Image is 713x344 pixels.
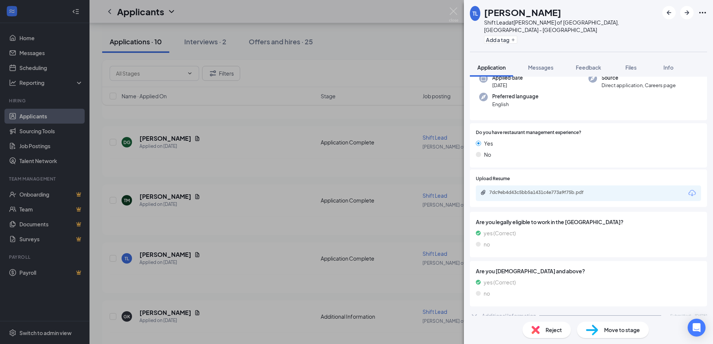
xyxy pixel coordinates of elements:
svg: ChevronDown [470,311,479,320]
button: PlusAdd a tag [484,36,517,44]
span: Preferred language [492,93,538,100]
div: Additional Information [482,312,536,319]
span: [DATE] [492,82,523,89]
span: Upload Resume [476,175,510,182]
button: ArrowLeftNew [662,6,676,19]
span: no [484,240,490,248]
span: Reject [546,326,562,334]
span: Application [477,64,506,71]
span: Source [602,74,676,82]
span: Move to stage [604,326,640,334]
span: Applied date [492,74,523,82]
span: Messages [528,64,553,71]
span: Direct application, Careers page [602,82,676,89]
svg: Download [688,189,697,198]
span: [DATE] [695,312,707,319]
svg: Ellipses [698,8,707,17]
span: no [484,289,490,297]
div: Shift Lead at [PERSON_NAME] of [GEOGRAPHIC_DATA], [GEOGRAPHIC_DATA] - [GEOGRAPHIC_DATA] [484,19,659,34]
div: TL [472,10,478,17]
span: Submitted: [670,312,692,319]
svg: Plus [511,38,515,42]
span: Feedback [576,64,601,71]
h1: [PERSON_NAME] [484,6,561,19]
button: ArrowRight [680,6,694,19]
span: Yes [484,139,493,147]
span: Are you [DEMOGRAPHIC_DATA] and above? [476,267,701,275]
span: yes (Correct) [484,278,516,286]
svg: ArrowLeftNew [665,8,673,17]
span: yes (Correct) [484,229,516,237]
span: Do you have restaurant management experience? [476,129,581,136]
svg: Paperclip [480,189,486,195]
div: Open Intercom Messenger [688,319,706,337]
span: No [484,150,491,159]
span: English [492,101,538,108]
svg: ArrowRight [682,8,691,17]
span: Are you legally eligible to work in the [GEOGRAPHIC_DATA]? [476,218,701,226]
span: Info [663,64,673,71]
span: Files [625,64,637,71]
div: 7dc9eb4d43c5bb5a1431c4e773a9f75b.pdf [489,189,594,195]
a: Paperclip7dc9eb4d43c5bb5a1431c4e773a9f75b.pdf [480,189,601,197]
